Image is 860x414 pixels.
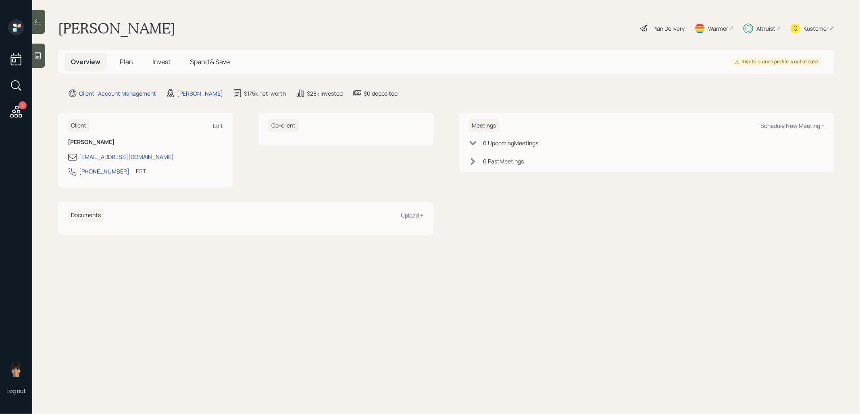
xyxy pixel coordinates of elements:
span: Plan [120,57,133,66]
h6: [PERSON_NAME] [68,139,223,146]
div: $175k net-worth [244,89,286,98]
span: Overview [71,57,100,66]
div: [PHONE_NUMBER] [79,167,129,176]
span: Invest [152,57,171,66]
div: [EMAIL_ADDRESS][DOMAIN_NAME] [79,153,174,161]
div: 0 Past Meeting s [483,157,524,165]
div: 4 [19,101,27,109]
div: Risk tolerance profile is out of date [735,59,818,65]
div: Client · Account Management [79,89,156,98]
div: Schedule New Meeting + [760,122,825,130]
div: 0 Upcoming Meeting s [483,139,539,147]
div: $28k invested [307,89,343,98]
div: Upload + [401,211,424,219]
h6: Documents [68,209,104,222]
div: Edit [213,122,223,130]
div: Log out [6,387,26,395]
h6: Client [68,119,90,132]
div: $0 deposited [364,89,398,98]
span: Spend & Save [190,57,230,66]
div: Plan Delivery [652,24,685,33]
img: treva-nostdahl-headshot.png [8,361,24,377]
h6: Meetings [469,119,500,132]
div: Kustomer [804,24,829,33]
div: [PERSON_NAME] [177,89,223,98]
div: Altruist [756,24,775,33]
h6: Co-client [268,119,299,132]
div: Warmer [708,24,728,33]
h1: [PERSON_NAME] [58,19,175,37]
div: EST [136,167,146,175]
